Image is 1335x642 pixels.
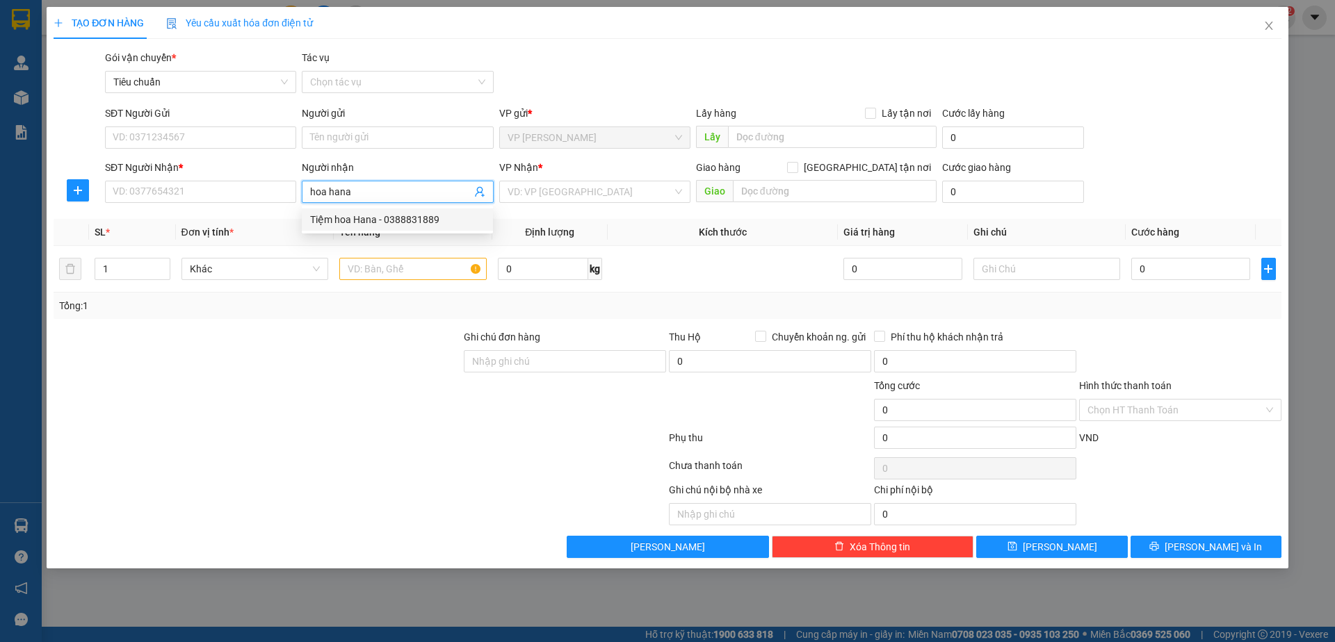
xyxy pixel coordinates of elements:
input: Cước giao hàng [942,181,1084,203]
div: Người nhận [302,160,493,175]
span: Lấy tận nơi [876,106,937,121]
button: save[PERSON_NAME] [976,536,1127,558]
input: 0 [843,258,962,280]
button: delete [59,258,81,280]
span: VP Minh Khai [508,127,682,148]
span: Giá trị hàng [843,227,895,238]
label: Cước lấy hàng [942,108,1005,119]
span: [PERSON_NAME] [1023,539,1097,554]
span: Tổng cước [874,380,920,391]
div: Phụ thu [667,430,873,454]
span: Yêu cầu xuất hóa đơn điện tử [166,17,313,28]
img: icon [166,18,177,29]
div: Chi phí nội bộ [874,482,1076,503]
input: Dọc đường [733,180,937,202]
div: Tổng: 1 [59,298,515,313]
span: Tiêu chuẩn [113,72,288,92]
span: printer [1149,541,1159,552]
span: Tên hàng [339,227,385,238]
span: plus [54,18,63,28]
span: Khác [190,258,321,279]
button: [PERSON_NAME] [567,536,769,558]
span: TẠO ĐƠN HÀNG [54,17,144,28]
input: Ghi Chú [973,258,1121,280]
span: Đơn vị tính [181,227,234,238]
input: Ghi chú đơn hàng [464,350,666,372]
div: VP gửi [499,106,690,121]
span: VND [1079,432,1099,443]
label: Ghi chú đơn hàng [464,331,540,343]
span: VP Nhận [499,162,538,173]
span: Lấy [696,126,728,148]
span: Chuyển khoản ng. gửi [766,329,871,345]
button: plus [1261,258,1276,280]
button: Close [1249,7,1288,46]
label: Hình thức thanh toán [1079,380,1172,391]
span: Gói vận chuyển [105,52,176,63]
span: Kích thước [699,227,747,238]
span: user-add [474,186,485,197]
input: Nhập ghi chú [669,503,871,525]
div: SĐT Người Gửi [105,106,296,121]
div: SĐT Người Nhận [105,160,296,175]
span: kg [588,258,602,280]
span: [GEOGRAPHIC_DATA] tận nơi [798,160,937,175]
div: Người gửi [302,106,493,121]
span: save [1008,541,1017,552]
input: Cước lấy hàng [942,126,1084,149]
span: Xóa Thông tin [850,539,910,554]
span: Thu Hộ [669,331,701,343]
span: Phí thu hộ khách nhận trả [885,329,1009,345]
div: Ghi chú nội bộ nhà xe [669,482,871,503]
label: Cước giao hàng [942,162,1011,173]
label: Tác vụ [302,52,330,63]
span: [PERSON_NAME] và In [1165,539,1262,554]
button: deleteXóa Thông tin [772,536,974,558]
span: SL [95,227,106,238]
button: plus [67,179,89,201]
button: printer[PERSON_NAME] và In [1131,536,1281,558]
div: Chưa thanh toán [667,458,873,482]
span: plus [1262,263,1275,274]
span: close [1263,20,1275,31]
span: Định lượng [525,227,574,238]
span: Lấy hàng [696,108,736,119]
span: [PERSON_NAME] [631,539,705,554]
span: plus [67,185,88,196]
input: VD: Bàn, Ghế [339,258,487,280]
span: Giao hàng [696,162,741,173]
span: Cước hàng [1131,227,1179,238]
input: Dọc đường [728,126,937,148]
span: Giao [696,180,733,202]
span: delete [834,541,844,552]
th: Ghi chú [968,219,1126,246]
